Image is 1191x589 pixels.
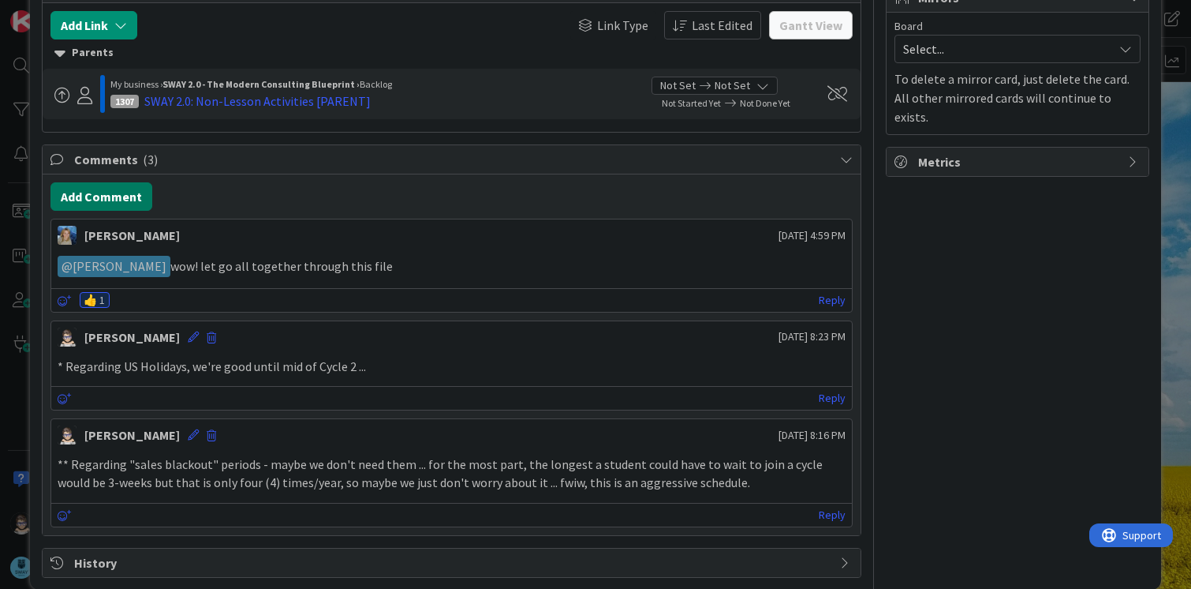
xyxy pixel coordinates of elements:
[162,78,360,90] b: SWAY 2.0 - The Modern Consulting Blueprint ›
[778,227,846,244] span: [DATE] 4:59 PM
[778,328,846,345] span: [DATE] 8:23 PM
[662,97,721,109] span: Not Started Yet
[894,21,923,32] span: Board
[74,553,833,572] span: History
[58,328,77,347] img: TP
[54,44,849,62] div: Parents
[50,182,152,211] button: Add Comment
[903,38,1105,60] span: Select...
[740,97,790,109] span: Not Done Yet
[74,150,833,169] span: Comments
[143,152,158,167] span: ( 3 )
[692,16,752,35] span: Last Edited
[778,427,846,444] span: [DATE] 8:16 PM
[58,426,77,445] img: TP
[715,77,750,94] span: Not Set
[84,328,180,347] div: [PERSON_NAME]
[84,226,180,245] div: [PERSON_NAME]
[918,152,1120,171] span: Metrics
[58,256,846,277] p: wow! let go all together through this file
[58,456,846,491] p: ** Regarding "sales blackout" periods - maybe we don't need them ... for the most part, the longe...
[660,77,696,94] span: Not Set
[58,358,846,376] p: * Regarding US Holidays, we're good until mid of Cycle 2 ...
[894,69,1141,126] p: To delete a mirror card, just delete the card. All other mirrored cards will continue to exists.
[80,292,110,308] div: 👍 1
[819,505,846,525] a: Reply
[597,16,648,35] span: Link Type
[769,11,853,39] button: Gantt View
[819,388,846,408] a: Reply
[62,258,73,274] span: @
[62,258,166,274] span: [PERSON_NAME]
[144,92,371,111] div: SWAY 2.0: Non-Lesson Activities [PARENT]
[58,226,77,245] img: MA
[664,11,761,39] button: Last Edited
[819,291,846,310] a: Reply
[110,95,139,108] div: 1307
[50,11,137,39] button: Add Link
[360,78,392,90] span: Backlog
[110,78,162,90] span: My business ›
[33,2,72,21] span: Support
[84,426,180,445] div: [PERSON_NAME]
